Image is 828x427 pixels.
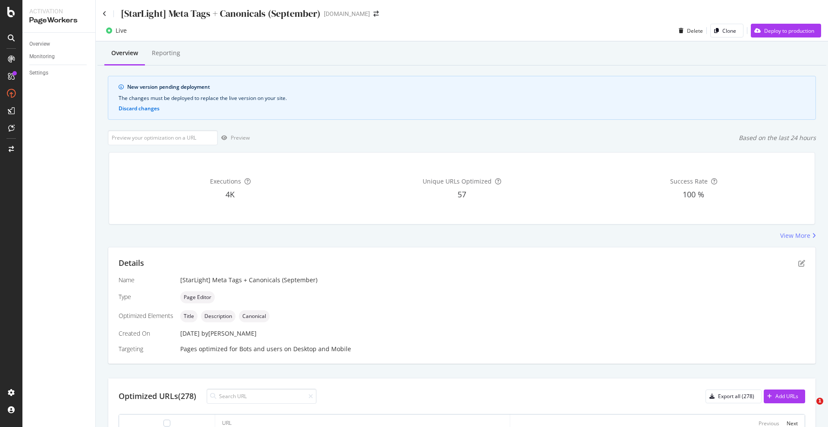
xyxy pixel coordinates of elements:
[121,7,320,20] div: [StarLight] Meta Tags + Canonicals (September)
[706,390,762,403] button: Export all (278)
[231,134,250,141] div: Preview
[816,398,823,405] span: 1
[670,177,708,185] span: Success Rate
[751,24,821,37] button: Deploy to production
[780,231,816,240] a: View More
[239,310,270,322] div: neutral label
[119,329,173,338] div: Created On
[222,419,232,427] div: URL
[799,398,819,418] iframe: Intercom live chat
[759,420,779,427] div: Previous
[180,345,805,353] div: Pages optimized for on
[780,231,810,240] div: View More
[119,94,805,102] div: The changes must be deployed to replace the live version on your site.
[798,260,805,267] div: pen-to-square
[29,52,55,61] div: Monitoring
[201,310,235,322] div: neutral label
[29,69,48,78] div: Settings
[108,130,218,145] input: Preview your optimization on a URL
[683,189,704,199] span: 100 %
[687,27,703,34] div: Delete
[207,389,317,404] input: Search URL
[152,49,180,57] div: Reporting
[324,9,370,18] div: [DOMAIN_NAME]
[184,314,194,319] span: Title
[242,314,266,319] span: Canonical
[29,52,89,61] a: Monitoring
[739,134,816,142] div: Based on the last 24 hours
[119,345,173,353] div: Targeting
[710,24,743,37] button: Clone
[29,40,50,49] div: Overview
[29,7,88,16] div: Activation
[116,26,127,35] div: Live
[103,11,107,17] a: Click to go back
[108,76,816,120] div: info banner
[718,393,754,400] div: Export all (278)
[180,276,805,284] div: [StarLight] Meta Tags + Canonicals (September)
[119,293,173,301] div: Type
[201,329,257,338] div: by [PERSON_NAME]
[180,291,215,303] div: neutral label
[204,314,232,319] span: Description
[423,177,492,185] span: Unique URLs Optimized
[373,11,379,17] div: arrow-right-arrow-left
[458,189,466,199] span: 57
[218,131,250,145] button: Preview
[787,420,798,427] div: Next
[239,345,282,353] div: Bots and users
[119,258,144,269] div: Details
[29,69,89,78] a: Settings
[119,276,173,284] div: Name
[210,177,241,185] span: Executions
[293,345,351,353] div: Desktop and Mobile
[119,391,196,402] div: Optimized URLs (278)
[180,329,805,338] div: [DATE]
[722,27,736,34] div: Clone
[119,106,160,112] button: Discard changes
[119,312,173,320] div: Optimized Elements
[764,390,805,403] button: Add URLs
[184,295,211,300] span: Page Editor
[675,24,703,37] button: Delete
[764,27,814,34] div: Deploy to production
[127,83,805,91] div: New version pending deployment
[180,310,198,322] div: neutral label
[29,16,88,25] div: PageWorkers
[775,393,798,400] div: Add URLs
[226,189,235,199] span: 4K
[29,40,89,49] a: Overview
[111,49,138,57] div: Overview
